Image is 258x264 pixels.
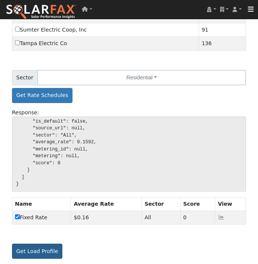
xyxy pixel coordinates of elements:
[37,70,246,85] button: Residential
[180,211,215,225] td: 0
[71,197,142,211] th: Average Rate
[12,117,246,192] pre: { "success": true, "message": "", "count": 1, "best_rate_schedule_id": null, "best_rate_schedule_...
[6,4,76,20] img: SolarFax
[215,197,246,211] th: View
[15,214,20,219] input: Fixed Rate
[15,27,20,32] input: Sumter Electric Coop, Inc
[180,197,215,211] th: Score
[12,197,71,211] th: Name
[199,23,246,37] td: 91
[71,211,142,225] td: $0.16
[12,70,38,85] span: Sector
[15,39,67,47] label: id=210, parent=n/a
[142,211,180,225] td: All
[8,109,250,117] div: Response:
[15,40,20,45] input: Tampa Electric Co
[15,214,47,222] label: -1
[199,37,246,50] td: 136
[244,4,258,15] button: Toggle navigation
[15,26,87,34] label: id=1111, parent=n/a
[142,197,180,211] th: Sector
[12,244,63,259] button: Get Load Profile
[12,88,72,103] button: Get Rate Schedules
